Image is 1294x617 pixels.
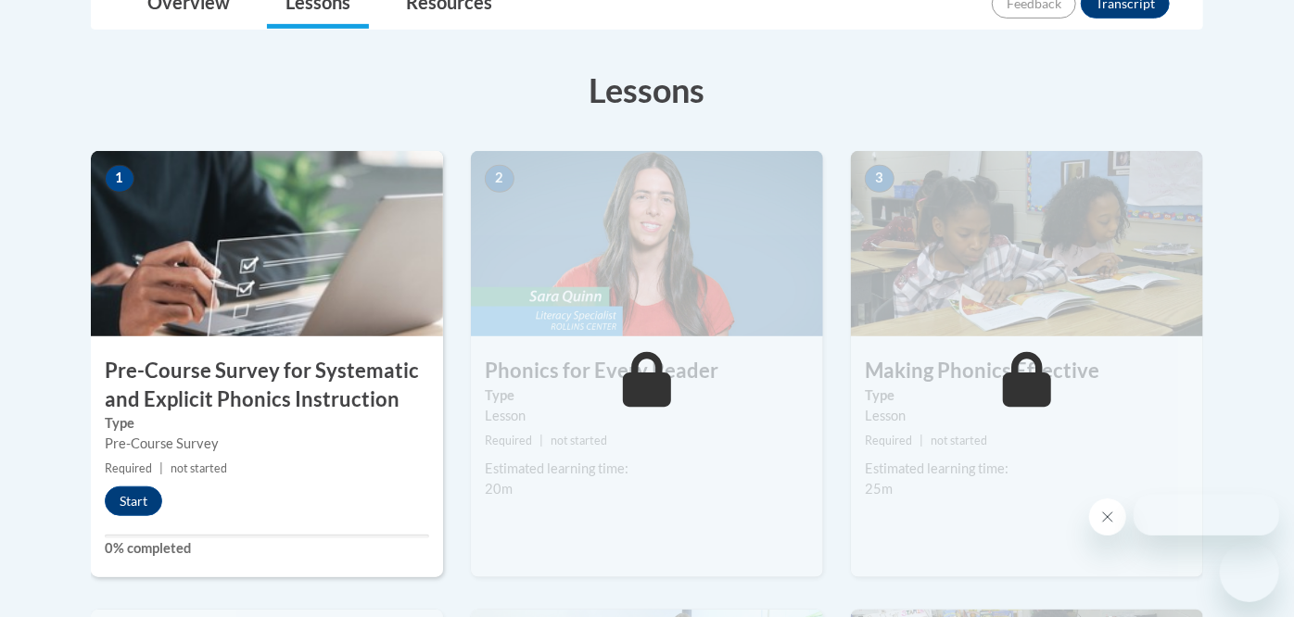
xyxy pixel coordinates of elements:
[171,461,227,475] span: not started
[159,461,163,475] span: |
[485,165,514,193] span: 2
[865,385,1189,406] label: Type
[91,67,1203,113] h3: Lessons
[865,434,912,447] span: Required
[865,165,894,193] span: 3
[105,486,162,516] button: Start
[485,481,513,497] span: 20m
[1220,543,1279,602] iframe: Button to launch messaging window
[105,165,134,193] span: 1
[91,151,443,336] img: Course Image
[851,357,1203,385] h3: Making Phonics Effective
[485,459,809,479] div: Estimated learning time:
[485,406,809,426] div: Lesson
[105,461,152,475] span: Required
[471,357,823,385] h3: Phonics for Every Reader
[485,434,532,447] span: Required
[551,434,607,447] span: not started
[851,151,1203,336] img: Course Image
[539,434,543,447] span: |
[485,385,809,406] label: Type
[1089,498,1126,535] iframe: Close message
[91,357,443,414] h3: Pre-Course Survey for Systematic and Explicit Phonics Instruction
[105,434,429,454] div: Pre-Course Survey
[105,538,429,559] label: 0% completed
[920,434,923,447] span: |
[865,481,893,497] span: 25m
[1134,495,1279,535] iframe: Message from company
[865,459,1189,479] div: Estimated learning time:
[865,406,1189,426] div: Lesson
[931,434,987,447] span: not started
[471,151,823,336] img: Course Image
[105,413,429,434] label: Type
